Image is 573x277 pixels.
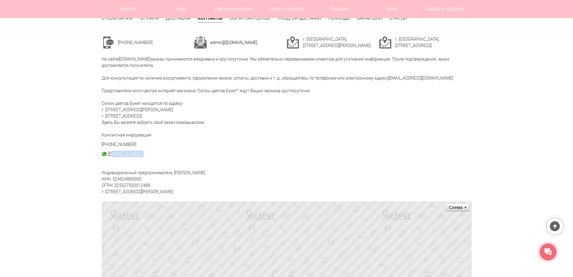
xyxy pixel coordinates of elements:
img: cont2.png [194,36,207,49]
a: Контакты [198,14,223,23]
a: @[DOMAIN_NAME] [222,40,257,45]
p: Контактная информация: [102,132,472,138]
td: [PHONE_NUMBER] [118,36,194,49]
ymaps: Схема [446,203,470,212]
a: [PHONE_NUMBER] [108,151,143,156]
a: [PHONE_NUMBER] [102,142,136,147]
img: cont3.png [287,36,299,49]
ymaps: Развернуть [464,206,467,209]
img: cont3.png [379,36,392,49]
img: cont1.png [102,36,114,49]
a: [EMAIL_ADDRESS][DOMAIN_NAME] [388,76,453,80]
a: admin [210,40,222,45]
td: г. [GEOGRAPHIC_DATA], [STREET_ADDRESS][PERSON_NAME] [303,36,379,49]
img: watsap_30.png.webp [102,151,107,157]
a: [DOMAIN_NAME] [119,57,150,61]
ymaps: Схема [449,203,467,212]
td: г. [GEOGRAPHIC_DATA], [STREET_ADDRESS] [395,36,472,49]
